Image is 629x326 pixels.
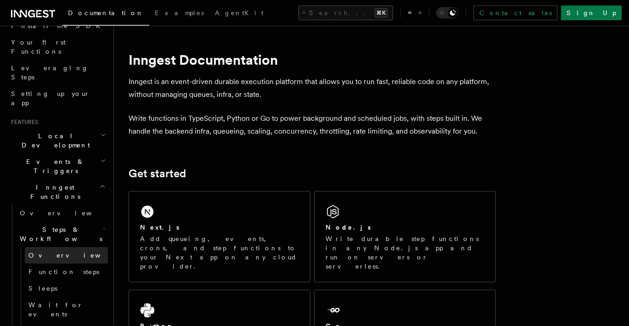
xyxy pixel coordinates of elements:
a: Node.jsWrite durable step functions in any Node.js app and run on servers or serverless. [314,191,496,282]
span: Sleeps [28,285,57,292]
span: Wait for events [28,301,83,318]
a: AgentKit [209,3,269,25]
a: Setting up your app [7,85,108,111]
span: Steps & Workflows [16,225,102,243]
a: Wait for events [25,297,108,322]
a: Overview [25,247,108,264]
span: Leveraging Steps [11,64,89,81]
h2: Node.js [326,223,371,232]
button: Events & Triggers [7,153,108,179]
a: Leveraging Steps [7,60,108,85]
span: Function steps [28,268,99,275]
span: Features [7,118,38,126]
p: Inngest is an event-driven durable execution platform that allows you to run fast, reliable code ... [129,75,496,101]
span: Setting up your app [11,90,90,107]
button: Local Development [7,128,108,153]
span: Examples [155,9,204,17]
button: Search...⌘K [298,6,393,20]
a: Function steps [25,264,108,280]
button: Inngest Functions [7,179,108,205]
h2: Next.js [140,223,180,232]
button: Toggle dark mode [436,7,458,18]
span: Your first Functions [11,39,66,55]
span: Overview [28,252,123,259]
span: Inngest Functions [7,183,99,201]
p: Write functions in TypeScript, Python or Go to power background and scheduled jobs, with steps bu... [129,112,496,138]
kbd: ⌘K [375,8,388,17]
a: Documentation [62,3,149,26]
a: Contact sales [473,6,557,20]
a: Sign Up [561,6,622,20]
p: Add queueing, events, crons, and step functions to your Next app on any cloud provider. [140,234,299,271]
a: Get started [129,167,186,180]
span: AgentKit [215,9,264,17]
span: Local Development [7,131,100,150]
span: Overview [20,209,114,217]
span: Events & Triggers [7,157,100,175]
p: Write durable step functions in any Node.js app and run on servers or serverless. [326,234,484,271]
a: Your first Functions [7,34,108,60]
button: Steps & Workflows [16,221,108,247]
a: Next.jsAdd queueing, events, crons, and step functions to your Next app on any cloud provider. [129,191,310,282]
span: Install the SDK [11,22,106,29]
a: Install the SDK [7,17,108,34]
span: Documentation [68,9,144,17]
a: Examples [149,3,209,25]
a: Overview [16,205,108,221]
h1: Inngest Documentation [129,51,496,68]
a: Sleeps [25,280,108,297]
